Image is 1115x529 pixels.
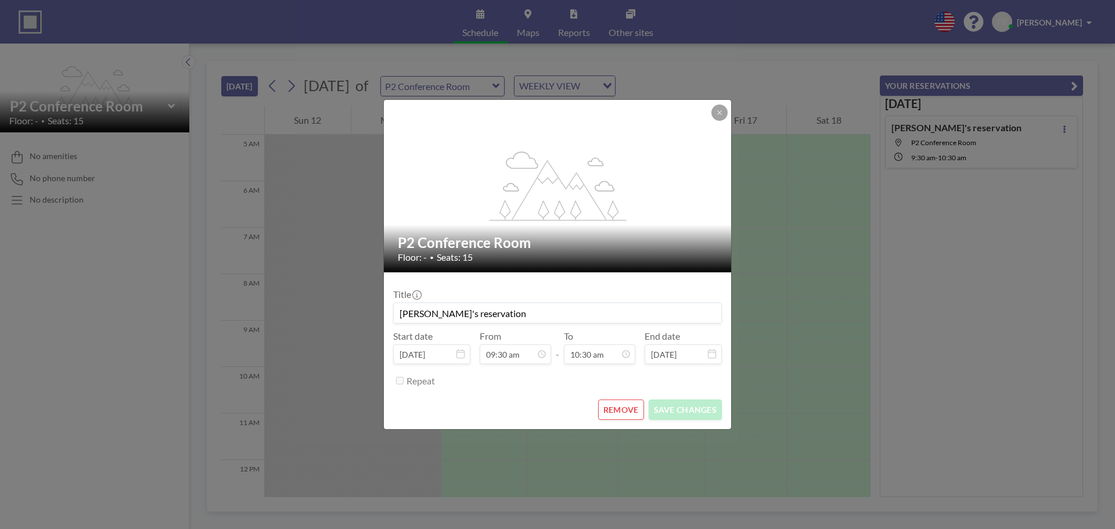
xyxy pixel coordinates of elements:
input: (No title) [394,303,721,323]
label: End date [645,330,680,342]
span: • [430,253,434,262]
button: REMOVE [598,400,644,420]
span: - [556,334,559,360]
label: Title [393,289,420,300]
label: From [480,330,501,342]
label: Repeat [407,375,435,387]
span: Seats: 15 [437,251,473,263]
button: SAVE CHANGES [649,400,722,420]
g: flex-grow: 1.2; [490,150,627,220]
span: Floor: - [398,251,427,263]
h2: P2 Conference Room [398,234,718,251]
label: Start date [393,330,433,342]
label: To [564,330,573,342]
